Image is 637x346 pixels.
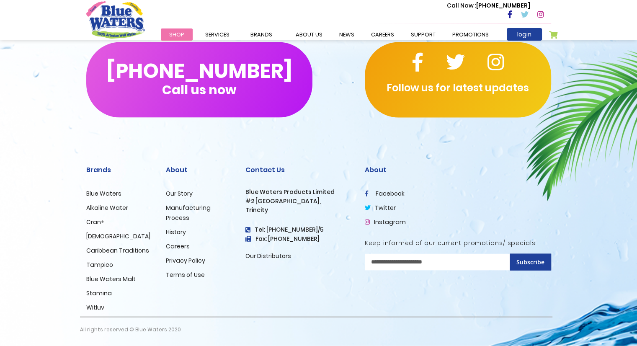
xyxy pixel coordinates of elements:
[365,166,551,174] h2: About
[447,1,530,10] p: [PHONE_NUMBER]
[250,31,272,39] span: Brands
[86,189,121,198] a: Blue Waters
[166,271,205,279] a: Terms of Use
[86,1,145,38] a: store logo
[80,318,181,342] p: All rights reserved © Blue Waters 2020
[86,218,105,226] a: Cran+
[86,42,312,118] button: [PHONE_NUMBER]Call us now
[86,289,112,297] a: Stamina
[166,242,190,250] a: Careers
[331,28,363,41] a: News
[365,240,551,247] h5: Keep informed of our current promotions/ specials
[86,232,150,240] a: [DEMOGRAPHIC_DATA]
[169,31,184,39] span: Shop
[402,28,444,41] a: support
[363,28,402,41] a: careers
[245,188,352,196] h3: Blue Waters Products Limited
[86,275,136,283] a: Blue Waters Malt
[86,204,128,212] a: Alkaline Water
[245,226,352,233] h4: Tel: [PHONE_NUMBER]/5
[516,258,544,266] span: Subscribe
[166,166,233,174] h2: About
[287,28,331,41] a: about us
[86,261,113,269] a: Tampico
[507,28,542,41] a: login
[166,189,193,198] a: Our Story
[162,88,236,92] span: Call us now
[365,204,396,212] a: twitter
[166,228,186,236] a: History
[447,1,476,10] span: Call Now :
[365,80,551,96] p: Follow us for latest updates
[166,256,205,265] a: Privacy Policy
[205,31,230,39] span: Services
[86,246,149,255] a: Caribbean Traditions
[245,198,352,205] h3: #2 [GEOGRAPHIC_DATA],
[444,28,497,41] a: Promotions
[510,254,551,271] button: Subscribe
[245,166,352,174] h2: Contact Us
[245,235,352,243] h3: Fax: [PHONE_NUMBER]
[365,218,406,226] a: Instagram
[245,252,291,260] a: Our Distributors
[86,303,104,312] a: Witluv
[365,189,405,198] a: facebook
[245,207,352,214] h3: Trincity
[86,166,153,174] h2: Brands
[166,204,211,222] a: Manufacturing Process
